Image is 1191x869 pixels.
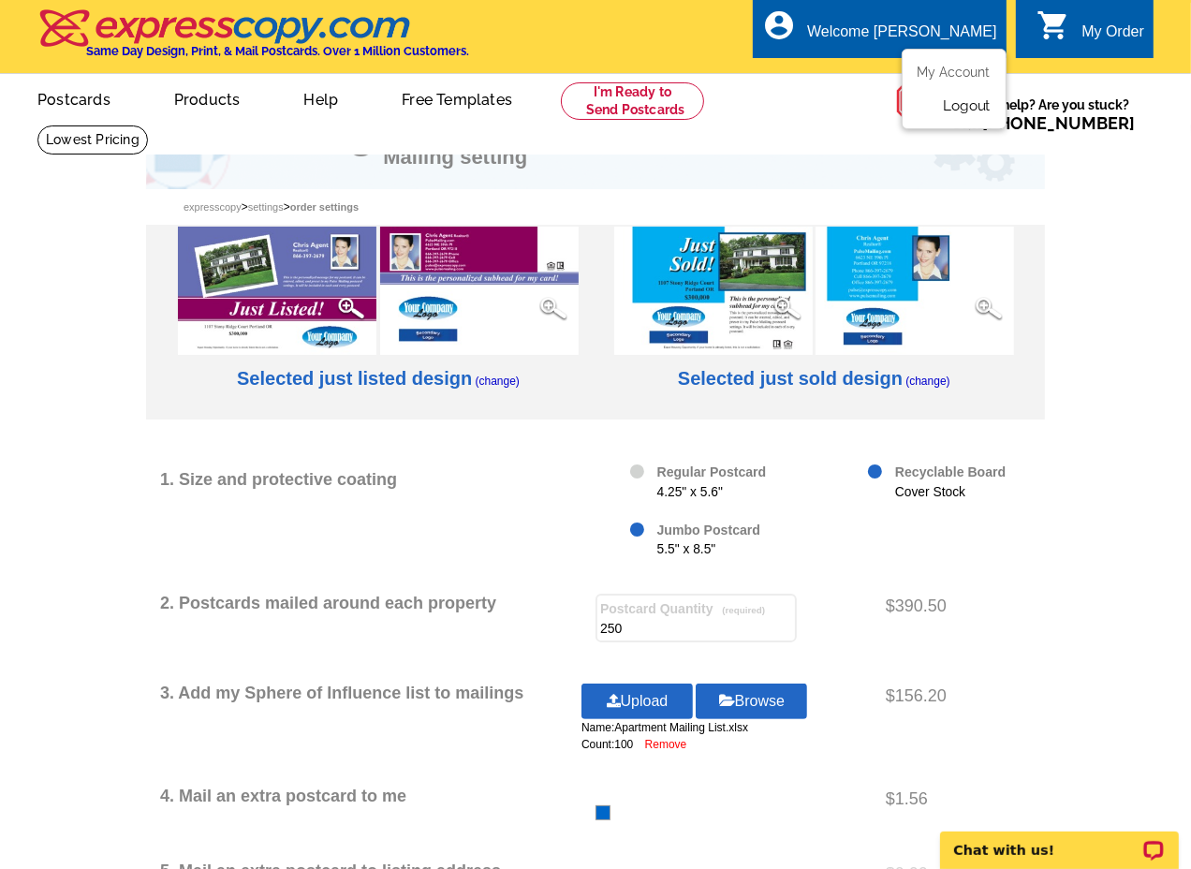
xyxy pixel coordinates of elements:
span: Call [950,113,1135,133]
span: 100 [614,738,633,751]
a: Settings [248,201,284,213]
h2: Selected just listed design [237,367,472,390]
i: account_circle [762,8,796,42]
span: Apartment Mailing List.xlsx [614,721,748,734]
input: Quantity of postcards, minimum of 25 [600,619,792,638]
a: Free Templates [372,76,542,120]
img: magnify-glass.png [337,294,365,322]
h2: 1. Size and protective coating [160,470,595,491]
img: Pulse11_JF_JS_sample.jpg [614,227,813,355]
span: Cover Stock [895,485,965,499]
span: Remove [637,738,687,751]
a: Browse [696,684,807,719]
img: magnify-glass.png [539,294,567,322]
span: 4.25" x 5.6" [657,485,723,499]
div: Name: Count: [581,719,900,753]
span: Regular Postcard [657,464,767,479]
h2: Selected just sold design [678,367,903,390]
a: shopping_cart My Order [1037,21,1144,44]
i: shopping_cart [1037,8,1070,42]
label: Postcard Quantity [600,599,792,619]
span: 5.5" x 8.5" [657,542,716,556]
div: My Order [1081,23,1144,50]
div: $390.50 [886,594,1031,619]
img: magnify-glass.png [773,294,801,322]
img: help [896,74,950,127]
span: Jumbo Postcard [657,523,760,538]
img: magnify-glass.png [975,294,1003,322]
img: Pulse62_JF_JL_sample.jpg [178,227,376,355]
a: (change) [905,375,949,388]
a: (change) [476,375,520,388]
iframe: LiveChat chat widget [928,810,1191,869]
a: [PHONE_NUMBER] [982,113,1135,133]
span: (required) [713,605,766,615]
div: $1.56 [886,787,1031,812]
div: Welcome [PERSON_NAME] [807,23,996,50]
span: Need help? Are you stuck? [950,96,1144,133]
a: Postcards [7,76,140,120]
a: Same Day Design, Print, & Mail Postcards. Over 1 Million Customers. [37,22,469,58]
a: Expresscopy [184,201,242,213]
a: Upload [581,684,693,719]
h1: Mailing setting [383,147,527,167]
h2: 4. Mail an extra postcard to me [160,787,595,807]
span: Order settings [290,201,359,213]
a: Logout [943,97,991,114]
h4: Same Day Design, Print, & Mail Postcards. Over 1 Million Customers. [86,44,469,58]
img: Pulse62_JB_sample.jpg [380,227,579,355]
div: $156.20 [886,684,1031,709]
h2: 2. Postcards mailed around each property [160,594,595,614]
span: Recyclable Board [895,464,1006,479]
a: Help [273,76,368,120]
img: Pulse11_JB_sample.jpg [816,227,1014,355]
a: My Account [918,65,991,80]
div: > > [146,189,1045,225]
h2: 3. Add my Sphere of Influence list to mailings [160,684,595,704]
a: Products [144,76,271,120]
